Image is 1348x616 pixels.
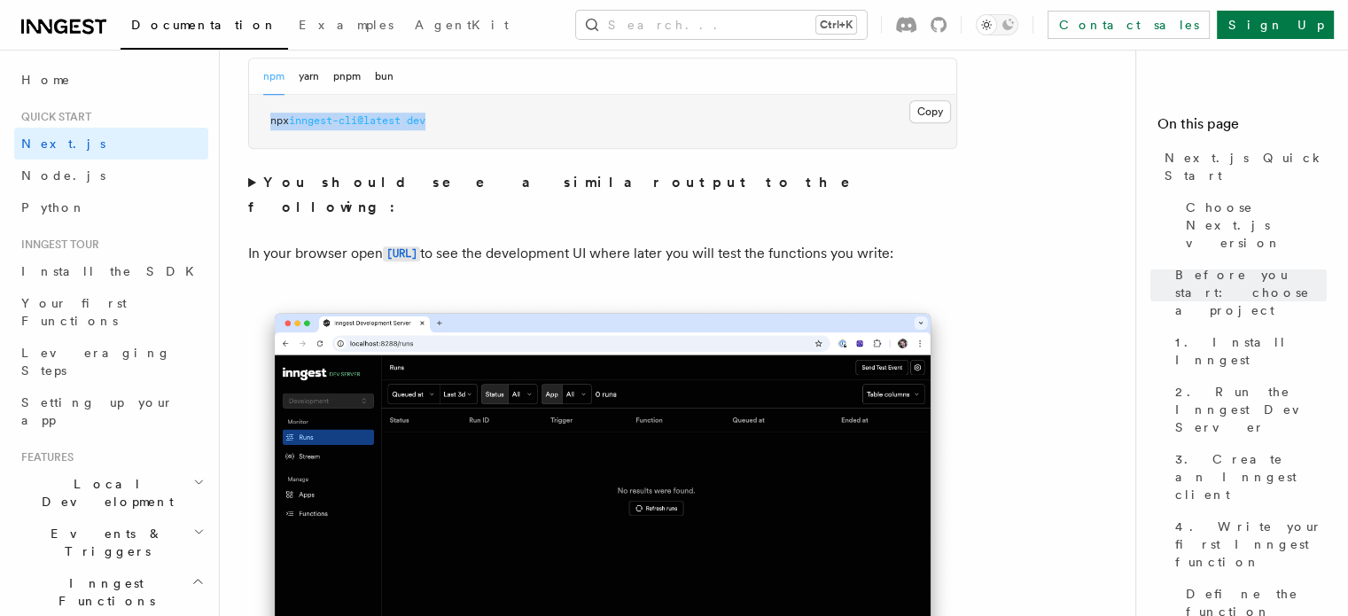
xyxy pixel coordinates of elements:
span: Quick start [14,110,91,124]
span: 1. Install Inngest [1175,333,1327,369]
a: 4. Write your first Inngest function [1168,511,1327,578]
a: Choose Next.js version [1179,191,1327,259]
a: AgentKit [404,5,519,48]
span: Leveraging Steps [21,346,171,378]
span: npx [270,114,289,127]
span: Examples [299,18,393,32]
a: Leveraging Steps [14,337,208,386]
span: Features [14,450,74,464]
summary: You should see a similar output to the following: [248,170,957,220]
span: Setting up your app [21,395,174,427]
a: 2. Run the Inngest Dev Server [1168,376,1327,443]
span: inngest-cli@latest [289,114,401,127]
code: [URL] [383,246,420,261]
a: Home [14,64,208,96]
span: dev [407,114,425,127]
span: Documentation [131,18,277,32]
button: Toggle dark mode [976,14,1018,35]
span: Local Development [14,475,193,511]
button: Search...Ctrl+K [576,11,867,39]
kbd: Ctrl+K [816,16,856,34]
a: [URL] [383,245,420,261]
a: Node.js [14,160,208,191]
button: Events & Triggers [14,518,208,567]
button: pnpm [333,58,361,95]
span: Install the SDK [21,264,205,278]
a: Your first Functions [14,287,208,337]
a: Sign Up [1217,11,1334,39]
span: Inngest Functions [14,574,191,610]
span: 2. Run the Inngest Dev Server [1175,383,1327,436]
span: Before you start: choose a project [1175,266,1327,319]
span: Events & Triggers [14,525,193,560]
a: Setting up your app [14,386,208,436]
span: 3. Create an Inngest client [1175,450,1327,503]
strong: You should see a similar output to the following: [248,174,875,215]
span: Node.js [21,168,105,183]
span: Next.js [21,136,105,151]
h4: On this page [1157,113,1327,142]
button: yarn [299,58,319,95]
span: Python [21,200,86,214]
a: Before you start: choose a project [1168,259,1327,326]
span: 4. Write your first Inngest function [1175,518,1327,571]
span: AgentKit [415,18,509,32]
a: Python [14,191,208,223]
span: Next.js Quick Start [1165,149,1327,184]
span: Your first Functions [21,296,127,328]
span: Home [21,71,71,89]
p: In your browser open to see the development UI where later you will test the functions you write: [248,241,957,267]
a: Next.js Quick Start [1157,142,1327,191]
button: Local Development [14,468,208,518]
button: bun [375,58,393,95]
a: Examples [288,5,404,48]
a: 3. Create an Inngest client [1168,443,1327,511]
a: Next.js [14,128,208,160]
a: Documentation [121,5,288,50]
a: Contact sales [1048,11,1210,39]
span: Inngest tour [14,238,99,252]
span: Choose Next.js version [1186,199,1327,252]
a: Install the SDK [14,255,208,287]
button: npm [263,58,284,95]
button: Copy [909,100,951,123]
a: 1. Install Inngest [1168,326,1327,376]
